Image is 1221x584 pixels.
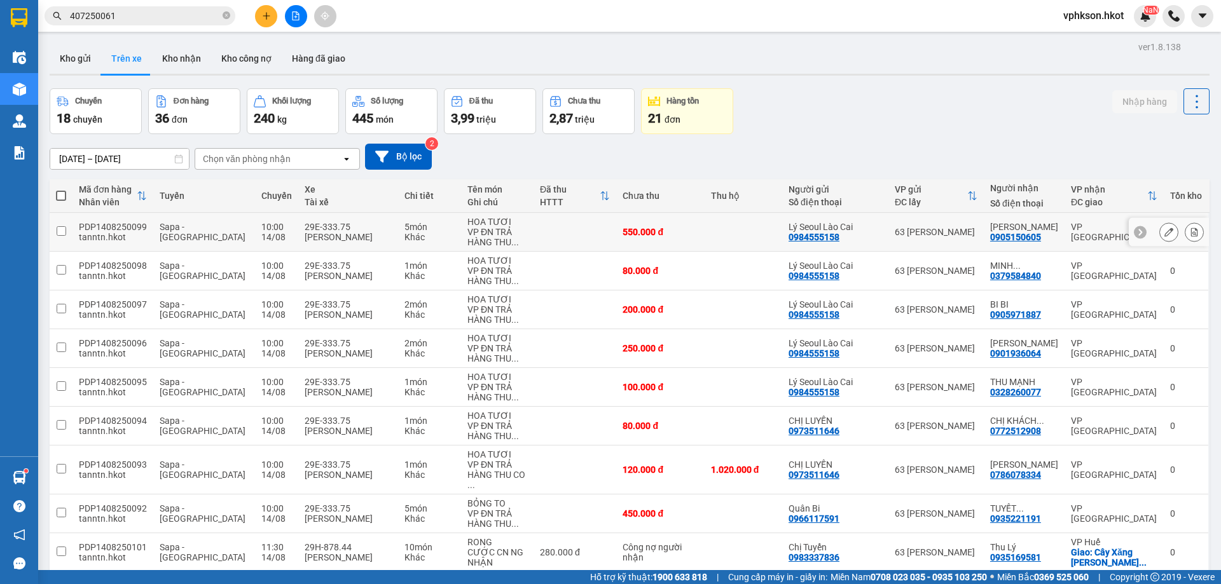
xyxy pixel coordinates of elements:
div: 0901936064 [990,348,1041,358]
button: Chuyến18chuyến [50,88,142,134]
div: Khác [404,470,455,480]
div: Người nhận [990,183,1058,193]
span: Sapa - [GEOGRAPHIC_DATA] [160,542,245,562]
span: | [1098,570,1100,584]
div: HOA TƯƠI [467,294,527,304]
th: Toggle SortBy [1065,179,1164,213]
div: 0983337836 [789,552,839,562]
span: 2,87 [549,111,573,126]
img: phone-icon [1168,10,1180,22]
div: 0 [1170,421,1202,431]
span: Miền Bắc [997,570,1089,584]
button: Đơn hàng36đơn [148,88,240,134]
button: aim [314,5,336,27]
div: tanntn.hkot [79,271,147,281]
div: 63 [PERSON_NAME] [895,465,977,475]
div: VP ĐN TRẢ HÀNG THU CƯỚC [467,304,527,325]
div: 2 món [404,338,455,348]
div: Tồn kho [1170,191,1202,201]
span: Sapa - [GEOGRAPHIC_DATA] [160,503,245,524]
div: Thanh Thủy [990,338,1058,348]
div: 0973511646 [789,426,839,436]
sup: 2 [425,137,438,150]
div: Khác [404,426,455,436]
button: plus [255,5,277,27]
strong: 1900 633 818 [652,572,707,582]
span: ... [1016,503,1024,513]
div: TUYẾT TRƯƠNG [990,503,1058,513]
span: notification [13,529,25,541]
div: 10:00 [261,338,292,348]
div: PDP1408250098 [79,261,147,271]
span: plus [262,11,271,20]
div: 63 [PERSON_NAME] [895,343,977,353]
div: 14/08 [261,232,292,242]
div: 29E-333.75 [305,261,392,271]
div: PDP1408250099 [79,222,147,232]
div: tanntn.hkot [79,348,147,358]
div: 29E-333.75 [305,503,392,513]
div: Khối lượng [272,97,311,105]
div: 0 [1170,465,1202,475]
div: VP [GEOGRAPHIC_DATA] [1071,503,1157,524]
input: Select a date range. [50,149,189,169]
div: HOA TƯƠI [467,372,527,382]
div: 10:00 [261,299,292,309]
th: Toggle SortBy [534,179,616,213]
div: Hàng tồn [666,97,699,105]
span: message [13,557,25,569]
div: VP [GEOGRAPHIC_DATA] [1071,261,1157,281]
div: 10:00 [261,416,292,426]
div: VP ĐN TRẢ HÀNG THU CƯỚC [467,227,527,247]
div: 0 [1170,304,1202,315]
div: 5 món [404,503,455,513]
th: Toggle SortBy [72,179,153,213]
div: tanntn.hkot [79,387,147,397]
div: 14/08 [261,470,292,480]
div: Chuyến [75,97,102,105]
span: Hỗ trợ kỹ thuật: [590,570,707,584]
div: HOA TƯƠI [467,449,527,459]
div: [PERSON_NAME] [305,271,392,281]
button: Trên xe [101,43,152,74]
div: VP [GEOGRAPHIC_DATA] [1071,416,1157,436]
div: VP [GEOGRAPHIC_DATA] [1071,377,1157,397]
div: 80.000 đ [623,421,698,431]
div: 0 [1170,382,1202,392]
span: ... [511,353,519,363]
div: Thu hộ [711,191,776,201]
div: THU MẠNH [990,377,1058,387]
span: file-add [291,11,300,20]
div: Tài xế [305,197,392,207]
div: MINH THƯƠNG [990,261,1058,271]
div: VP ĐN TRẢ HÀNG THU CƯỚC [467,421,527,441]
span: kg [277,114,287,125]
button: Kho gửi [50,43,101,74]
span: | [717,570,719,584]
div: 0 [1170,547,1202,557]
span: close-circle [223,11,230,19]
div: Chưa thu [623,191,698,201]
div: [PERSON_NAME] [305,348,392,358]
div: 63 [PERSON_NAME] [895,547,977,557]
div: 63 [PERSON_NAME] [895,304,977,315]
div: 29E-333.75 [305,377,392,387]
span: aim [321,11,329,20]
div: HOA TƯƠI [467,411,527,421]
button: Nhập hàng [1112,90,1177,113]
span: 18 [57,111,71,126]
div: 280.000 đ [540,547,610,557]
button: Chưa thu2,87 triệu [542,88,635,134]
span: ... [511,431,519,441]
div: 1.020.000 đ [711,465,776,475]
div: 1 món [404,261,455,271]
img: icon-new-feature [1140,10,1151,22]
div: [PERSON_NAME] [305,470,392,480]
div: 14/08 [261,552,292,562]
div: HOA TƯƠI [467,255,527,266]
div: 10:00 [261,222,292,232]
div: 10:00 [261,377,292,387]
span: 21 [648,111,662,126]
div: [PERSON_NAME] [305,426,392,436]
div: RONG [467,537,527,547]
